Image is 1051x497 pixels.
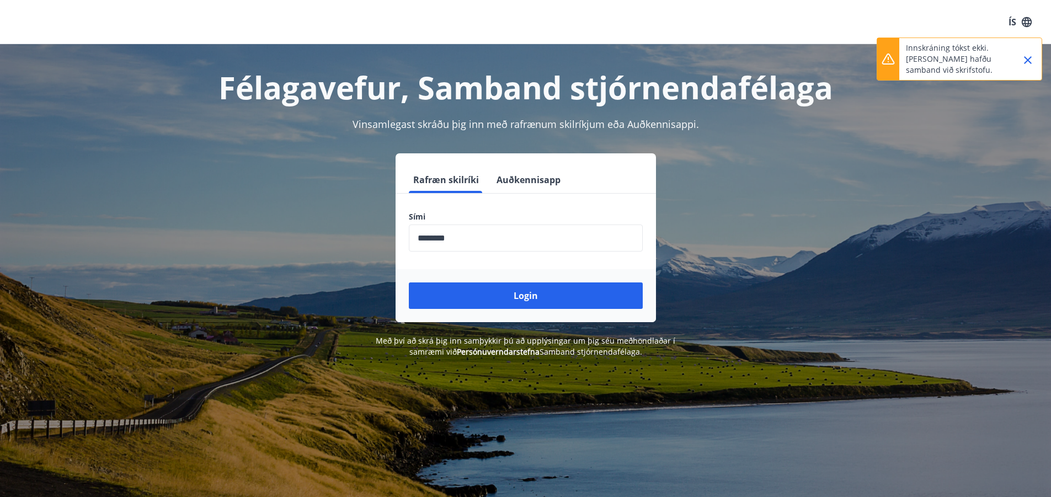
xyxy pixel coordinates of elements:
button: Close [1018,51,1037,70]
a: Persónuverndarstefna [457,346,540,357]
p: Innskráning tókst ekki. [PERSON_NAME] hafðu samband við skrifstofu. [906,42,1003,76]
span: Með því að skrá þig inn samþykkir þú að upplýsingar um þig séu meðhöndlaðar í samræmi við Samband... [376,335,675,357]
button: Login [409,282,643,309]
h1: Félagavefur, Samband stjórnendafélaga [142,66,910,108]
button: ÍS [1002,12,1038,32]
label: Sími [409,211,643,222]
button: Auðkennisapp [492,167,565,193]
span: Vinsamlegast skráðu þig inn með rafrænum skilríkjum eða Auðkennisappi. [353,117,699,131]
button: Rafræn skilríki [409,167,483,193]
